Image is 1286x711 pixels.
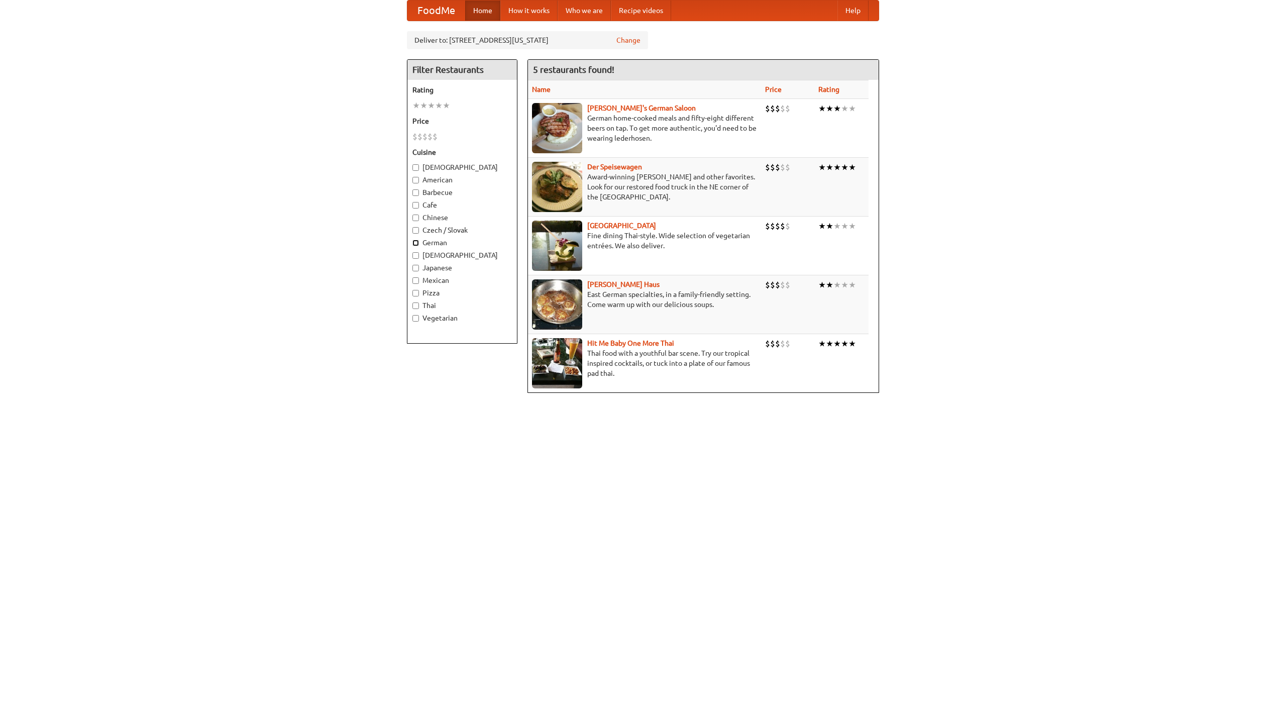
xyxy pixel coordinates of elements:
li: $ [765,103,770,114]
img: speisewagen.jpg [532,162,582,212]
li: $ [780,103,785,114]
label: Japanese [412,263,512,273]
li: ★ [841,162,848,173]
li: $ [785,162,790,173]
label: [DEMOGRAPHIC_DATA] [412,250,512,260]
li: $ [770,338,775,349]
li: ★ [833,162,841,173]
input: Chinese [412,215,419,221]
h5: Price [412,116,512,126]
a: Change [616,35,640,45]
li: ★ [833,103,841,114]
li: $ [765,279,770,290]
label: Barbecue [412,187,512,197]
li: $ [785,221,790,232]
label: American [412,175,512,185]
li: $ [785,338,790,349]
li: ★ [826,162,833,173]
li: ★ [818,162,826,173]
li: ★ [420,100,427,111]
li: ★ [435,100,443,111]
input: Mexican [412,277,419,284]
li: ★ [833,338,841,349]
a: Home [465,1,500,21]
input: American [412,177,419,183]
li: ★ [848,279,856,290]
li: ★ [443,100,450,111]
li: $ [765,162,770,173]
li: $ [785,103,790,114]
a: Help [837,1,869,21]
img: babythai.jpg [532,338,582,388]
li: $ [775,162,780,173]
li: ★ [412,100,420,111]
li: $ [775,338,780,349]
li: ★ [826,338,833,349]
p: East German specialties, in a family-friendly setting. Come warm up with our delicious soups. [532,289,757,310]
a: How it works [500,1,558,21]
input: Pizza [412,290,419,296]
img: esthers.jpg [532,103,582,153]
img: satay.jpg [532,221,582,271]
p: Thai food with a youthful bar scene. Try our tropical inspired cocktails, or tuck into a plate of... [532,348,757,378]
input: [DEMOGRAPHIC_DATA] [412,164,419,171]
a: Der Speisewagen [587,163,642,171]
label: Pizza [412,288,512,298]
a: Who we are [558,1,611,21]
li: $ [417,131,422,142]
img: kohlhaus.jpg [532,279,582,330]
label: Cafe [412,200,512,210]
a: FoodMe [407,1,465,21]
a: Recipe videos [611,1,671,21]
div: Deliver to: [STREET_ADDRESS][US_STATE] [407,31,648,49]
h5: Rating [412,85,512,95]
li: ★ [826,221,833,232]
li: ★ [826,279,833,290]
li: $ [780,279,785,290]
h5: Cuisine [412,147,512,157]
a: Rating [818,85,839,93]
li: $ [780,162,785,173]
li: $ [770,103,775,114]
li: ★ [848,103,856,114]
p: Fine dining Thai-style. Wide selection of vegetarian entrées. We also deliver. [532,231,757,251]
li: $ [775,103,780,114]
li: $ [433,131,438,142]
b: Hit Me Baby One More Thai [587,339,674,347]
li: ★ [841,338,848,349]
label: Czech / Slovak [412,225,512,235]
li: ★ [848,221,856,232]
label: Vegetarian [412,313,512,323]
input: [DEMOGRAPHIC_DATA] [412,252,419,259]
li: ★ [818,279,826,290]
p: Award-winning [PERSON_NAME] and other favorites. Look for our restored food truck in the NE corne... [532,172,757,202]
li: ★ [427,100,435,111]
li: $ [775,279,780,290]
p: German home-cooked meals and fifty-eight different beers on tap. To get more authentic, you'd nee... [532,113,757,143]
input: Barbecue [412,189,419,196]
input: Vegetarian [412,315,419,322]
li: $ [765,221,770,232]
li: $ [780,221,785,232]
li: ★ [848,338,856,349]
li: ★ [841,103,848,114]
li: $ [780,338,785,349]
li: ★ [833,221,841,232]
li: ★ [818,221,826,232]
label: Mexican [412,275,512,285]
ng-pluralize: 5 restaurants found! [533,65,614,74]
li: $ [422,131,427,142]
b: [PERSON_NAME]'s German Saloon [587,104,696,112]
b: [GEOGRAPHIC_DATA] [587,222,656,230]
a: Price [765,85,782,93]
input: Czech / Slovak [412,227,419,234]
li: ★ [848,162,856,173]
li: $ [775,221,780,232]
li: ★ [818,103,826,114]
li: ★ [818,338,826,349]
li: ★ [841,221,848,232]
a: [PERSON_NAME] Haus [587,280,660,288]
li: ★ [833,279,841,290]
label: Chinese [412,213,512,223]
